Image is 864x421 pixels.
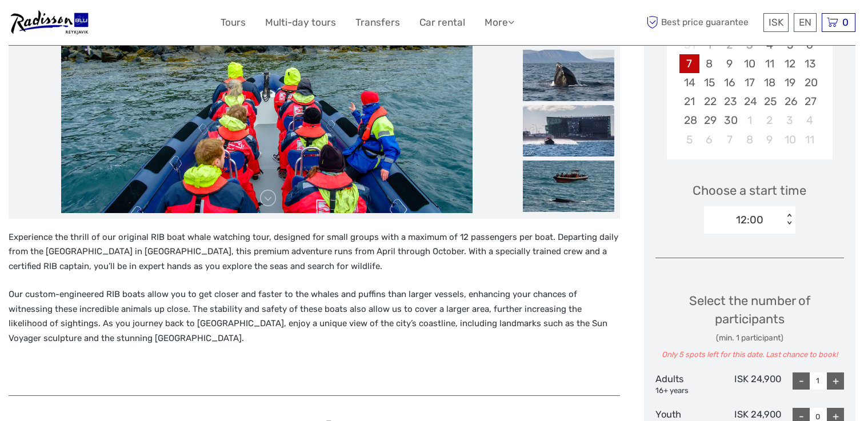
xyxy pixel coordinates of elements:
[699,111,719,130] div: Choose Monday, September 29th, 2025
[655,292,845,360] div: Select the number of participants
[759,54,779,73] div: Choose Thursday, September 11th, 2025
[800,130,820,149] div: Choose Saturday, October 11th, 2025
[736,212,763,227] div: 12:00
[719,54,739,73] div: Choose Tuesday, September 9th, 2025
[800,73,820,92] div: Choose Saturday, September 20th, 2025
[739,111,759,130] div: Choose Wednesday, October 1st, 2025
[780,92,800,111] div: Choose Friday, September 26th, 2025
[9,230,620,274] p: Experience the thrill of our original RIB boat whale watching tour, designed for small groups wit...
[679,111,699,130] div: Choose Sunday, September 28th, 2025
[759,73,779,92] div: Choose Thursday, September 18th, 2025
[800,92,820,111] div: Choose Saturday, September 27th, 2025
[739,54,759,73] div: Choose Wednesday, September 10th, 2025
[16,20,129,29] p: We're away right now. Please check back later!
[655,372,718,396] div: Adults
[221,14,246,31] a: Tours
[759,130,779,149] div: Choose Thursday, October 9th, 2025
[841,17,850,28] span: 0
[780,73,800,92] div: Choose Friday, September 19th, 2025
[759,111,779,130] div: Choose Thursday, October 2nd, 2025
[719,92,739,111] div: Choose Tuesday, September 23rd, 2025
[679,73,699,92] div: Choose Sunday, September 14th, 2025
[769,17,783,28] span: ISK
[693,182,806,199] span: Choose a start time
[655,386,718,396] div: 16+ years
[699,130,719,149] div: Choose Monday, October 6th, 2025
[780,111,800,130] div: Choose Friday, October 3rd, 2025
[523,105,614,157] img: da7b2199d85f4ff28f341dddce4189e3_slider_thumbnail.jpg
[699,92,719,111] div: Choose Monday, September 22nd, 2025
[523,50,614,101] img: fc57aaafab05459eb106bfcd43809890_slider_thumbnail.jpg
[793,372,810,390] div: -
[719,130,739,149] div: Choose Tuesday, October 7th, 2025
[699,73,719,92] div: Choose Monday, September 15th, 2025
[785,214,794,226] div: < >
[800,54,820,73] div: Choose Saturday, September 13th, 2025
[780,130,800,149] div: Choose Friday, October 10th, 2025
[655,350,845,360] div: Only 5 spots left for this date. Last chance to book!
[780,54,800,73] div: Choose Friday, September 12th, 2025
[699,54,719,73] div: Choose Monday, September 8th, 2025
[739,92,759,111] div: Choose Wednesday, September 24th, 2025
[679,92,699,111] div: Choose Sunday, September 21st, 2025
[355,14,400,31] a: Transfers
[679,130,699,149] div: Choose Sunday, October 5th, 2025
[670,35,829,149] div: month 2025-09
[827,372,844,390] div: +
[794,13,817,32] div: EN
[644,13,761,32] span: Best price guarantee
[523,161,614,212] img: c3a5f5a770984281887b7ccc6dd6ee77_slider_thumbnail.jpg
[655,332,845,344] div: (min. 1 participant)
[719,73,739,92] div: Choose Tuesday, September 16th, 2025
[718,372,781,396] div: ISK 24,900
[739,130,759,149] div: Choose Wednesday, October 8th, 2025
[9,287,620,346] p: Our custom-engineered RIB boats allow you to get closer and faster to the whales and puffins than...
[485,14,514,31] a: More
[9,9,90,37] img: 344-13b1ddd5-6d03-4bc9-8ab7-46461a61a986_logo_small.jpg
[800,111,820,130] div: Choose Saturday, October 4th, 2025
[739,73,759,92] div: Choose Wednesday, September 17th, 2025
[419,14,465,31] a: Car rental
[759,92,779,111] div: Choose Thursday, September 25th, 2025
[265,14,336,31] a: Multi-day tours
[679,54,699,73] div: Choose Sunday, September 7th, 2025
[131,18,145,31] button: Open LiveChat chat widget
[719,111,739,130] div: Choose Tuesday, September 30th, 2025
